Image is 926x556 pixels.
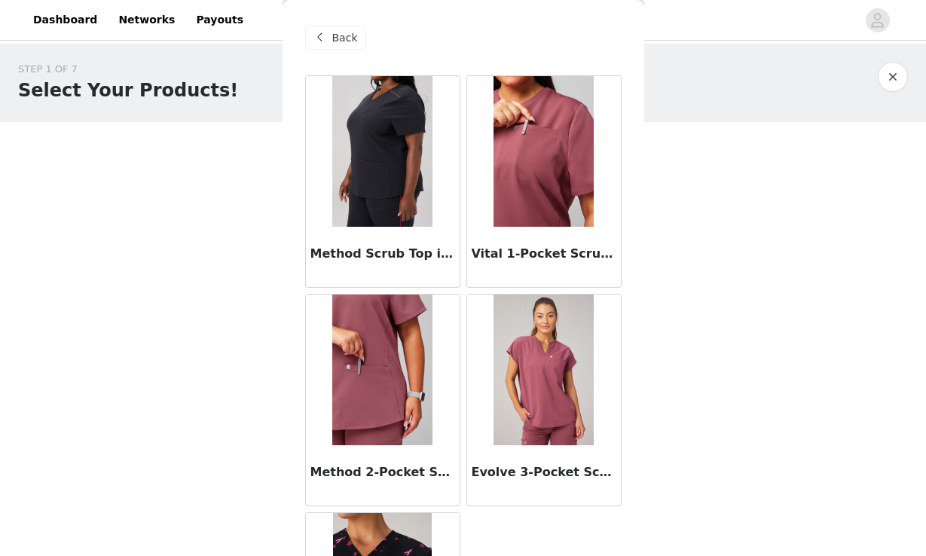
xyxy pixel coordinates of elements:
a: Payouts [187,3,252,37]
img: Method 2-Pocket Scrub Top in Moonlight Mauve [332,295,432,445]
h3: Evolve 3-Pocket Scrub Top in Moonlight Mauve [472,463,616,481]
h3: Vital 1-Pocket Scrub Top in Moonlight Mauve [472,245,616,263]
a: Dashboard [24,3,106,37]
a: Networks [109,3,184,37]
div: STEP 1 OF 7 [18,62,238,77]
img: Method Scrub Top in Black/Pink Reflective [332,76,432,227]
h1: Select Your Products! [18,77,238,104]
h3: Method 2-Pocket Scrub Top in Moonlight Mauve [310,463,455,481]
span: Back [332,30,358,46]
img: Evolve 3-Pocket Scrub Top in Moonlight Mauve [494,295,594,445]
h3: Method Scrub Top in Black/Pink Reflective [310,245,455,263]
div: avatar [870,8,885,32]
img: Vital 1-Pocket Scrub Top in Moonlight Mauve [494,76,594,227]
